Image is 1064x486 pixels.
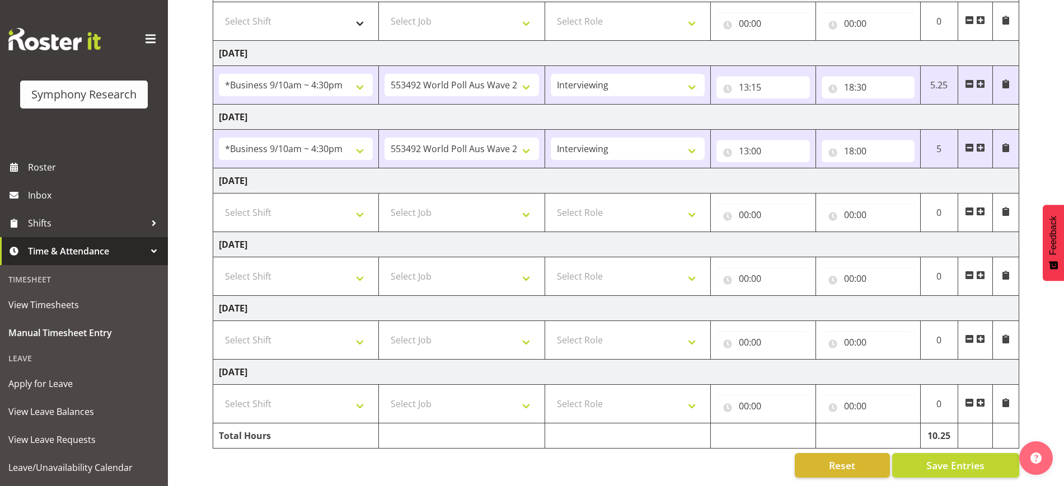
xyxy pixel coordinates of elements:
span: Reset [829,458,855,473]
input: Click to select... [716,140,809,162]
td: [DATE] [213,296,1019,321]
span: Manual Timesheet Entry [8,324,160,341]
input: Click to select... [716,395,809,417]
td: 0 [920,2,958,41]
img: help-xxl-2.png [1030,452,1042,464]
input: Click to select... [822,140,915,162]
div: Symphony Research [31,86,137,103]
input: Click to select... [716,204,809,226]
td: [DATE] [213,360,1019,385]
a: Leave/Unavailability Calendar [3,454,165,482]
a: View Leave Balances [3,398,165,426]
td: 0 [920,257,958,296]
input: Click to select... [716,267,809,290]
span: Time & Attendance [28,243,146,259]
td: 0 [920,385,958,423]
td: 10.25 [920,423,958,449]
button: Feedback - Show survey [1043,205,1064,281]
input: Click to select... [716,12,809,35]
span: View Leave Requests [8,431,160,448]
span: Inbox [28,187,162,204]
td: 5.25 [920,66,958,105]
td: 0 [920,321,958,360]
span: Shifts [28,215,146,232]
span: Feedback [1048,216,1058,255]
input: Click to select... [716,76,809,98]
div: Leave [3,347,165,370]
img: Rosterit website logo [8,28,101,50]
td: [DATE] [213,41,1019,66]
input: Click to select... [822,76,915,98]
span: Save Entries [926,458,985,473]
td: [DATE] [213,232,1019,257]
button: Reset [795,453,890,478]
span: Leave/Unavailability Calendar [8,459,160,476]
input: Click to select... [822,395,915,417]
td: [DATE] [213,105,1019,130]
span: View Timesheets [8,296,160,313]
input: Click to select... [822,204,915,226]
td: [DATE] [213,168,1019,194]
td: 0 [920,194,958,232]
a: View Leave Requests [3,426,165,454]
a: Manual Timesheet Entry [3,319,165,347]
button: Save Entries [892,453,1019,478]
input: Click to select... [822,267,915,290]
input: Click to select... [822,331,915,353]
input: Click to select... [822,12,915,35]
td: 5 [920,130,958,168]
span: Apply for Leave [8,375,160,392]
span: View Leave Balances [8,403,160,420]
div: Timesheet [3,268,165,291]
a: Apply for Leave [3,370,165,398]
span: Roster [28,159,162,176]
input: Click to select... [716,331,809,353]
td: Total Hours [213,423,379,449]
a: View Timesheets [3,291,165,319]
